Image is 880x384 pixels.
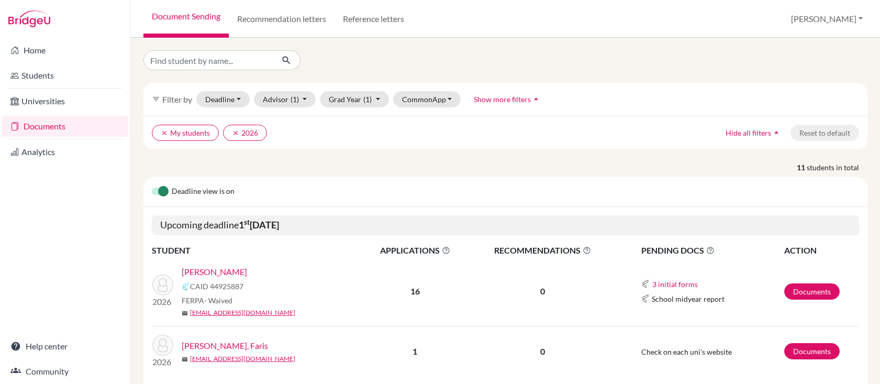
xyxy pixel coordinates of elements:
[363,95,372,104] span: (1)
[641,347,732,356] span: Check on each uni's website
[162,94,192,104] span: Filter by
[771,127,782,138] i: arrow_drop_up
[652,293,725,304] span: School midyear report
[152,215,859,235] h5: Upcoming deadline
[2,361,128,382] a: Community
[152,275,173,295] img: Niedringhaus, Teddy
[244,218,250,226] sup: st
[143,50,273,70] input: Find student by name...
[172,185,235,198] span: Deadline view is on
[182,310,188,316] span: mail
[196,91,250,107] button: Deadline
[8,10,50,27] img: Bridge-U
[320,91,389,107] button: Grad Year(1)
[362,244,468,257] span: APPLICATIONS
[465,91,550,107] button: Show more filtersarrow_drop_up
[190,308,295,317] a: [EMAIL_ADDRESS][DOMAIN_NAME]
[232,129,239,137] i: clear
[2,91,128,112] a: Universities
[784,244,859,257] th: ACTION
[726,128,771,137] span: Hide all filters
[784,283,840,300] a: Documents
[469,244,616,257] span: RECOMMENDATIONS
[182,339,268,352] a: [PERSON_NAME], Faris
[2,116,128,137] a: Documents
[190,281,243,292] span: CAID 44925887
[239,219,279,231] b: 1 [DATE]
[204,296,232,305] span: - Waived
[2,336,128,357] a: Help center
[469,345,616,358] p: 0
[786,9,867,29] button: [PERSON_NAME]
[717,125,790,141] button: Hide all filtersarrow_drop_up
[652,278,698,290] button: 3 initial forms
[413,346,417,356] b: 1
[641,294,650,303] img: Common App logo
[152,295,173,308] p: 2026
[254,91,316,107] button: Advisor(1)
[152,356,173,368] p: 2026
[531,94,541,104] i: arrow_drop_up
[190,354,295,364] a: [EMAIL_ADDRESS][DOMAIN_NAME]
[2,40,128,61] a: Home
[641,280,650,288] img: Common App logo
[410,286,420,296] b: 16
[291,95,299,104] span: (1)
[469,285,616,298] p: 0
[641,244,783,257] span: PENDING DOCS
[152,95,160,103] i: filter_list
[152,125,219,141] button: clearMy students
[182,295,232,306] span: FERPA
[161,129,168,137] i: clear
[182,356,188,363] span: mail
[182,282,190,291] img: Common App logo
[474,95,531,104] span: Show more filters
[152,244,361,257] th: STUDENT
[223,125,267,141] button: clear2026
[2,141,128,162] a: Analytics
[2,65,128,86] a: Students
[790,125,859,141] button: Reset to default
[797,162,807,173] strong: 11
[807,162,867,173] span: students in total
[182,266,247,278] a: [PERSON_NAME]
[784,343,840,359] a: Documents
[152,335,173,356] img: Sharaiha, Faris
[393,91,461,107] button: CommonApp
